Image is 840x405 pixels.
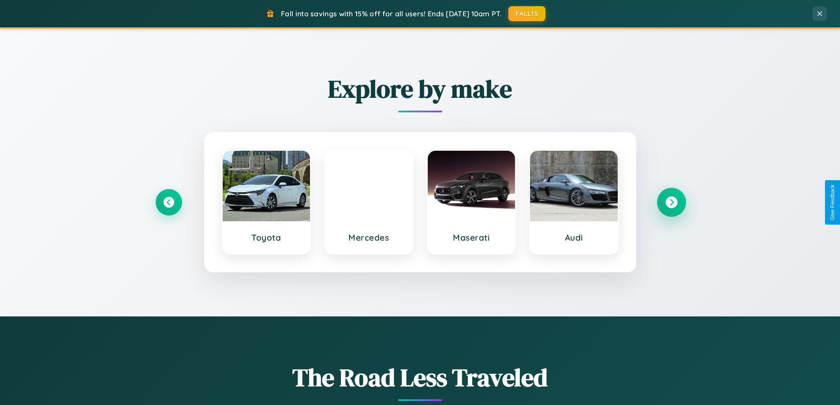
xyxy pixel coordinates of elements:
h3: Toyota [231,232,302,243]
h3: Audi [539,232,609,243]
div: Give Feedback [829,185,836,220]
h2: Explore by make [156,72,685,106]
h1: The Road Less Traveled [156,360,685,394]
button: FALL15 [508,6,545,21]
span: Fall into savings with 15% off for all users! Ends [DATE] 10am PT. [281,9,502,18]
h3: Mercedes [334,232,404,243]
h3: Maserati [437,232,507,243]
